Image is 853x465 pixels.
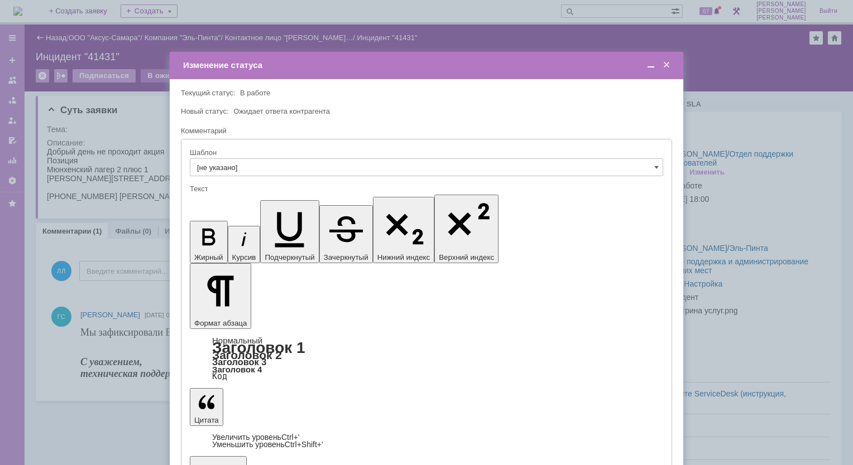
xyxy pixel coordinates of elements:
[377,253,430,261] span: Нижний индекс
[228,226,261,263] button: Курсив
[190,434,663,448] div: Цитата
[190,263,251,329] button: Формат абзаца
[319,205,373,263] button: Зачеркнутый
[285,440,323,449] span: Ctrl+Shift+'
[183,60,672,70] div: Изменение статуса
[233,107,330,115] span: Ожидает ответа контрагента
[181,126,670,137] div: Комментарий
[181,107,229,115] label: Новый статус:
[194,319,247,327] span: Формат абзаца
[212,365,262,374] a: Заголовок 4
[240,89,270,97] span: В работе
[212,433,300,442] a: Increase
[661,60,672,70] span: Закрыть
[281,433,300,442] span: Ctrl+'
[190,221,228,263] button: Жирный
[212,348,282,361] a: Заголовок 2
[212,357,266,367] a: Заголовок 3
[194,253,223,261] span: Жирный
[260,200,319,263] button: Подчеркнутый
[439,253,494,261] span: Верхний индекс
[212,371,227,381] a: Код
[212,339,305,356] a: Заголовок 1
[190,388,223,426] button: Цитата
[265,253,314,261] span: Подчеркнутый
[645,60,656,70] span: Свернуть (Ctrl + M)
[232,253,256,261] span: Курсив
[190,149,661,156] div: Шаблон
[190,185,661,192] div: Текст
[212,440,323,449] a: Decrease
[190,337,663,380] div: Формат абзаца
[194,416,219,424] span: Цитата
[373,197,435,263] button: Нижний индекс
[434,195,499,263] button: Верхний индекс
[212,336,262,345] a: Нормальный
[324,253,368,261] span: Зачеркнутый
[181,89,235,97] label: Текущий статус:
